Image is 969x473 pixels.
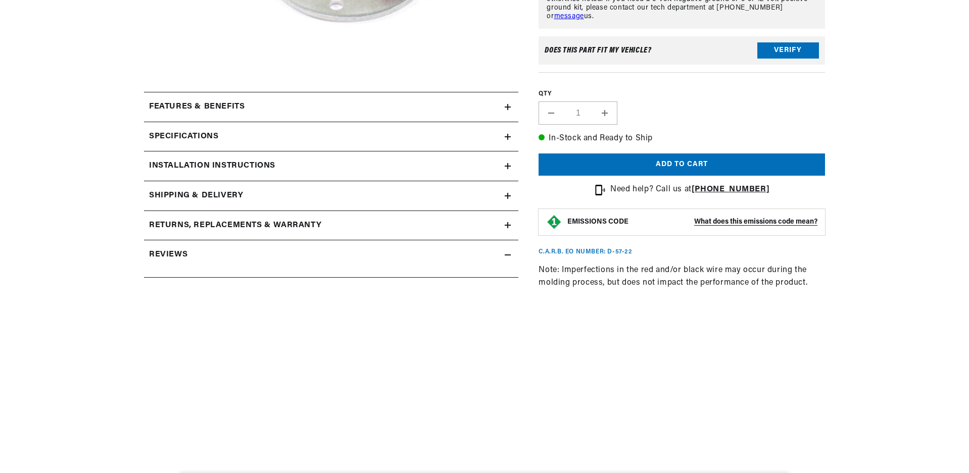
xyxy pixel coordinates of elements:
p: In-Stock and Ready to Ship [539,132,825,145]
p: C.A.R.B. EO Number: D-57-22 [539,248,632,256]
summary: Specifications [144,122,518,151]
h2: Returns, Replacements & Warranty [149,219,321,232]
summary: Installation instructions [144,151,518,181]
summary: Features & Benefits [144,92,518,122]
h2: Installation instructions [149,160,275,173]
a: [PHONE_NUMBER] [692,185,769,193]
strong: EMISSIONS CODE [567,218,628,226]
summary: Reviews [144,240,518,270]
strong: What does this emissions code mean? [694,218,817,226]
summary: Returns, Replacements & Warranty [144,211,518,240]
button: EMISSIONS CODEWhat does this emissions code mean? [567,218,817,227]
h2: Features & Benefits [149,100,245,114]
h2: Specifications [149,130,218,143]
h2: Shipping & Delivery [149,189,243,202]
img: Emissions code [546,214,562,230]
h2: Reviews [149,248,187,261]
p: Need help? Call us at [610,183,769,196]
div: Does This part fit My vehicle? [545,46,651,55]
button: Verify [757,42,819,59]
a: message [554,13,584,20]
button: Add to cart [539,153,825,176]
summary: Shipping & Delivery [144,181,518,211]
label: QTY [539,90,825,98]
